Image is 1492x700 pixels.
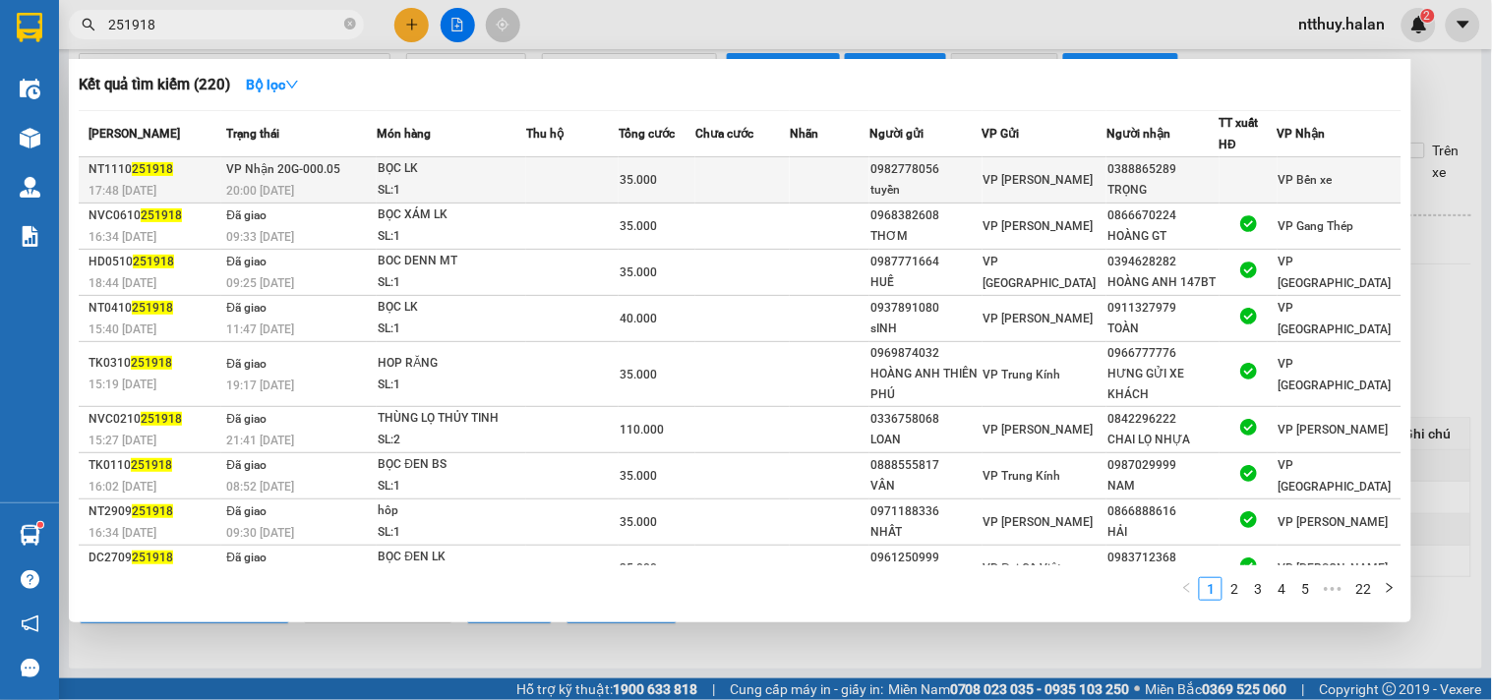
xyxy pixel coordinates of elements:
[226,255,267,268] span: Đã giao
[984,255,1097,290] span: VP [GEOGRAPHIC_DATA]
[1107,298,1218,319] div: 0911327979
[1317,577,1348,601] li: Next 5 Pages
[89,455,220,476] div: TK0110
[132,551,173,564] span: 251918
[89,353,220,374] div: TK0310
[1223,578,1245,600] a: 2
[1107,364,1218,405] div: HƯNG GỬI XE KHÁCH
[131,356,172,370] span: 251918
[89,276,156,290] span: 18:44 [DATE]
[20,79,40,99] img: warehouse-icon
[1270,577,1293,601] li: 4
[1107,252,1218,272] div: 0394628282
[870,159,981,180] div: 0982778056
[620,265,657,279] span: 35.000
[620,368,657,381] span: 35.000
[89,409,220,430] div: NVC0210
[1107,409,1218,430] div: 0842296222
[20,525,40,546] img: warehouse-icon
[285,78,299,91] span: down
[870,252,981,272] div: 0987771664
[226,184,294,198] span: 20:00 [DATE]
[378,319,525,340] div: SL: 1
[378,226,525,248] div: SL: 1
[870,180,981,201] div: tuyền
[870,455,981,476] div: 0888555817
[132,504,173,518] span: 251918
[1107,455,1218,476] div: 0987029999
[870,476,981,496] div: VÂN
[378,522,525,544] div: SL: 1
[226,230,294,244] span: 09:33 [DATE]
[378,180,525,202] div: SL: 1
[620,561,657,575] span: 35.000
[870,501,981,522] div: 0971188336
[89,230,156,244] span: 16:34 [DATE]
[226,127,279,141] span: Trạng thái
[226,434,294,447] span: 21:41 [DATE]
[870,298,981,319] div: 0937891080
[1378,577,1402,601] li: Next Page
[1107,180,1218,201] div: TRỌNG
[377,127,431,141] span: Món hàng
[89,205,220,226] div: NVC0610
[1181,582,1193,594] span: left
[378,272,525,294] div: SL: 1
[378,476,525,497] div: SL: 1
[695,127,753,141] span: Chưa cước
[1317,577,1348,601] span: •••
[984,173,1094,187] span: VP [PERSON_NAME]
[378,251,525,272] div: BOC DENN MT
[984,469,1061,483] span: VP Trung Kính
[1279,301,1392,336] span: VP [GEOGRAPHIC_DATA]
[226,301,267,315] span: Đã giao
[870,205,981,226] div: 0968382608
[344,16,356,34] span: close-circle
[1107,548,1218,568] div: 0983712368
[21,570,39,589] span: question-circle
[246,77,299,92] strong: Bộ lọc
[1293,577,1317,601] li: 5
[1107,501,1218,522] div: 0866888616
[378,353,525,375] div: HOP RĂNG
[1199,577,1223,601] li: 1
[1246,577,1270,601] li: 3
[184,48,822,73] li: 271 - [PERSON_NAME] - [GEOGRAPHIC_DATA] - [GEOGRAPHIC_DATA]
[226,162,340,176] span: VP Nhận 20G-000.05
[870,548,981,568] div: 0961250999
[1384,582,1396,594] span: right
[226,504,267,518] span: Đã giao
[1271,578,1292,600] a: 4
[25,134,214,166] b: GỬI : VP Bến xe
[1247,578,1269,600] a: 3
[983,127,1020,141] span: VP Gửi
[378,547,525,568] div: BỌC ĐEN LK
[1279,255,1392,290] span: VP [GEOGRAPHIC_DATA]
[1107,159,1218,180] div: 0388865289
[984,515,1094,529] span: VP [PERSON_NAME]
[89,434,156,447] span: 15:27 [DATE]
[1107,205,1218,226] div: 0866670224
[1279,357,1392,392] span: VP [GEOGRAPHIC_DATA]
[1278,127,1326,141] span: VP Nhận
[89,378,156,391] span: 15:19 [DATE]
[230,69,315,100] button: Bộ lọcdown
[20,226,40,247] img: solution-icon
[1107,343,1218,364] div: 0966777776
[620,173,657,187] span: 35.000
[1279,458,1392,494] span: VP [GEOGRAPHIC_DATA]
[132,301,173,315] span: 251918
[82,18,95,31] span: search
[378,408,525,430] div: THÙNG LỌ THỦY TINH
[620,219,657,233] span: 35.000
[37,522,43,528] sup: 1
[526,127,564,141] span: Thu hộ
[20,177,40,198] img: warehouse-icon
[89,526,156,540] span: 16:34 [DATE]
[1349,578,1377,600] a: 22
[226,480,294,494] span: 08:52 [DATE]
[870,343,981,364] div: 0969874032
[20,128,40,148] img: warehouse-icon
[1107,226,1218,247] div: HOÀNG GT
[89,480,156,494] span: 16:02 [DATE]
